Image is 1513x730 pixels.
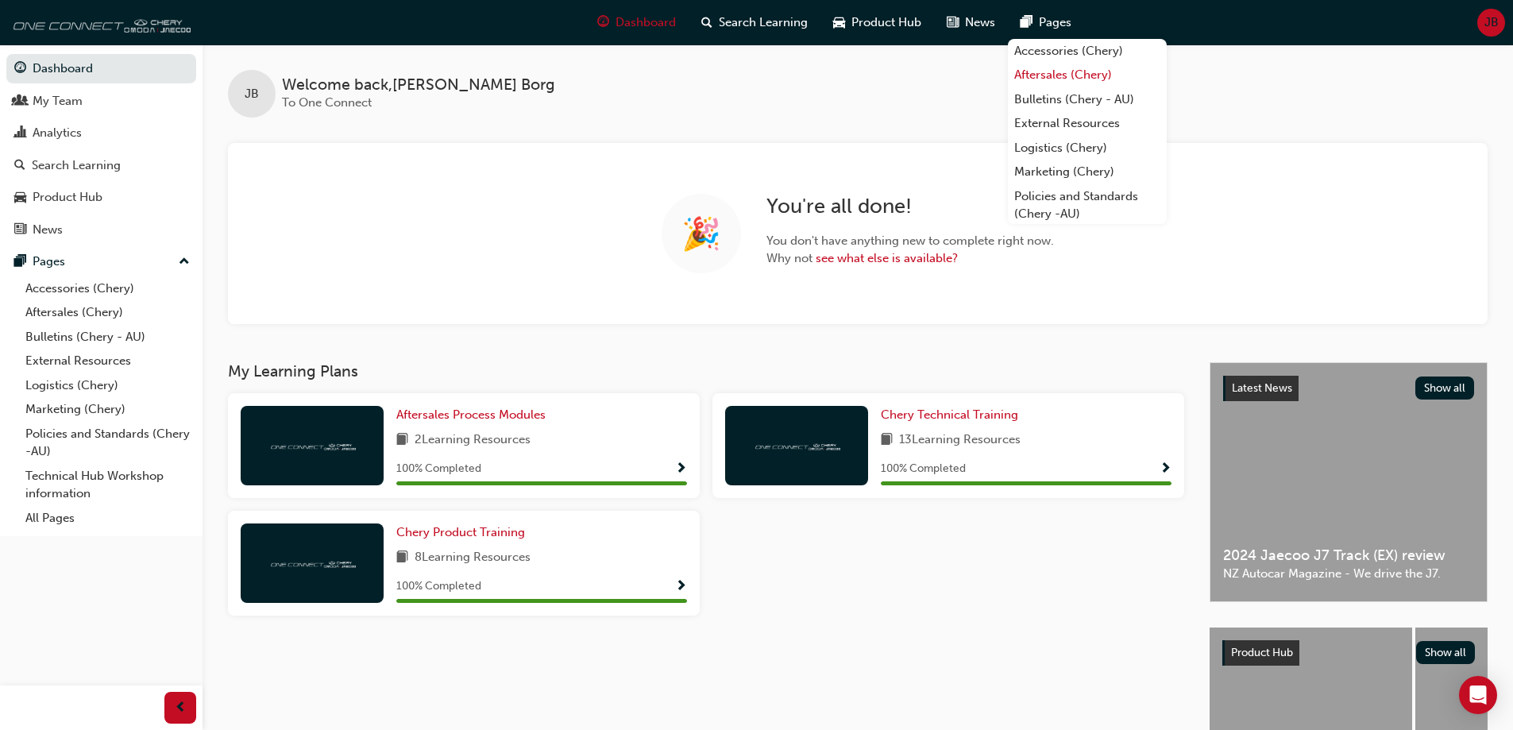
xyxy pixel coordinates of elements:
[19,276,196,301] a: Accessories (Chery)
[881,460,966,478] span: 100 % Completed
[6,183,196,212] a: Product Hub
[33,253,65,271] div: Pages
[1160,462,1171,477] span: Show Progress
[689,6,820,39] a: search-iconSearch Learning
[1223,376,1474,401] a: Latest NewsShow all
[1415,377,1475,400] button: Show all
[228,362,1184,380] h3: My Learning Plans
[766,194,1054,219] h2: You're all done!
[1223,565,1474,583] span: NZ Autocar Magazine - We drive the J7.
[282,95,372,110] span: To One Connect
[1160,459,1171,479] button: Show Progress
[282,76,555,95] span: Welcome back , [PERSON_NAME] Borg
[1210,362,1488,602] a: Latest NewsShow all2024 Jaecoo J7 Track (EX) reviewNZ Autocar Magazine - We drive the J7.
[965,14,995,32] span: News
[415,431,531,450] span: 2 Learning Resources
[616,14,676,32] span: Dashboard
[1008,6,1084,39] a: pages-iconPages
[6,247,196,276] button: Pages
[1039,14,1071,32] span: Pages
[1008,184,1167,226] a: Policies and Standards (Chery -AU)
[33,221,63,239] div: News
[19,464,196,506] a: Technical Hub Workshop information
[851,14,921,32] span: Product Hub
[947,13,959,33] span: news-icon
[14,255,26,269] span: pages-icon
[1223,547,1474,565] span: 2024 Jaecoo J7 Track (EX) review
[268,438,356,453] img: oneconnect
[396,577,481,596] span: 100 % Completed
[881,406,1025,424] a: Chery Technical Training
[396,431,408,450] span: book-icon
[14,191,26,205] span: car-icon
[681,225,721,243] span: 🎉
[14,159,25,173] span: search-icon
[396,525,525,539] span: Chery Product Training
[585,6,689,39] a: guage-iconDashboard
[6,54,196,83] a: Dashboard
[1008,63,1167,87] a: Aftersales (Chery)
[33,188,102,207] div: Product Hub
[8,6,191,38] img: oneconnect
[766,249,1054,268] span: Why not
[14,62,26,76] span: guage-icon
[396,548,408,568] span: book-icon
[245,85,259,103] span: JB
[934,6,1008,39] a: news-iconNews
[675,462,687,477] span: Show Progress
[719,14,808,32] span: Search Learning
[396,406,552,424] a: Aftersales Process Modules
[833,13,845,33] span: car-icon
[753,438,840,453] img: oneconnect
[881,407,1018,422] span: Chery Technical Training
[1484,14,1499,32] span: JB
[32,156,121,175] div: Search Learning
[396,460,481,478] span: 100 % Completed
[1008,39,1167,64] a: Accessories (Chery)
[1008,87,1167,112] a: Bulletins (Chery - AU)
[415,548,531,568] span: 8 Learning Resources
[396,407,546,422] span: Aftersales Process Modules
[675,580,687,594] span: Show Progress
[6,151,196,180] a: Search Learning
[675,459,687,479] button: Show Progress
[19,506,196,531] a: All Pages
[1416,641,1476,664] button: Show all
[816,251,958,265] a: see what else is available?
[19,300,196,325] a: Aftersales (Chery)
[1477,9,1505,37] button: JB
[597,13,609,33] span: guage-icon
[19,349,196,373] a: External Resources
[1232,381,1292,395] span: Latest News
[33,124,82,142] div: Analytics
[820,6,934,39] a: car-iconProduct Hub
[14,126,26,141] span: chart-icon
[1008,160,1167,184] a: Marketing (Chery)
[14,95,26,109] span: people-icon
[179,252,190,272] span: up-icon
[6,87,196,116] a: My Team
[701,13,712,33] span: search-icon
[675,577,687,597] button: Show Progress
[899,431,1021,450] span: 13 Learning Resources
[881,431,893,450] span: book-icon
[396,523,531,542] a: Chery Product Training
[19,373,196,398] a: Logistics (Chery)
[6,51,196,247] button: DashboardMy TeamAnalyticsSearch LearningProduct HubNews
[19,422,196,464] a: Policies and Standards (Chery -AU)
[1008,136,1167,160] a: Logistics (Chery)
[6,215,196,245] a: News
[33,92,83,110] div: My Team
[1008,111,1167,136] a: External Resources
[766,232,1054,250] span: You don't have anything new to complete right now.
[1021,13,1032,33] span: pages-icon
[1231,646,1293,659] span: Product Hub
[6,118,196,148] a: Analytics
[19,397,196,422] a: Marketing (Chery)
[19,325,196,350] a: Bulletins (Chery - AU)
[1222,640,1475,666] a: Product HubShow all
[1459,676,1497,714] div: Open Intercom Messenger
[268,555,356,570] img: oneconnect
